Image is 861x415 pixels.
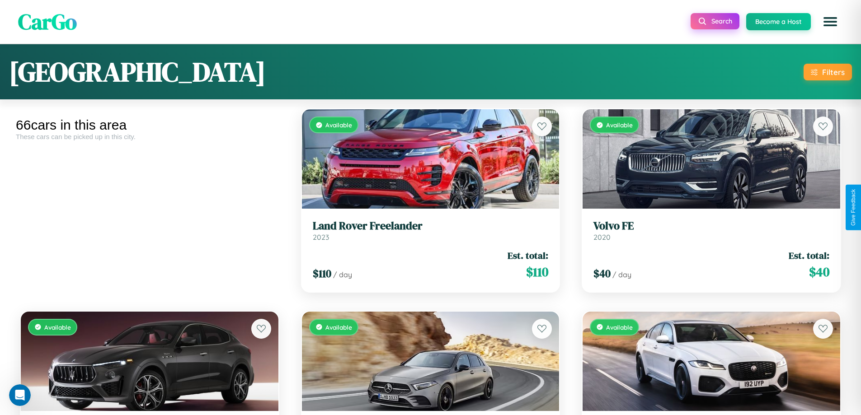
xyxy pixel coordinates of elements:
[804,64,852,80] button: Filters
[593,233,611,242] span: 2020
[526,263,548,281] span: $ 110
[606,323,633,331] span: Available
[325,323,352,331] span: Available
[333,270,352,279] span: / day
[325,121,352,129] span: Available
[44,323,71,331] span: Available
[850,189,856,226] div: Give Feedback
[313,219,549,233] h3: Land Rover Freelander
[711,17,732,25] span: Search
[313,266,331,281] span: $ 110
[313,219,549,242] a: Land Rover Freelander2023
[746,13,811,30] button: Become a Host
[593,219,829,242] a: Volvo FE2020
[9,53,266,90] h1: [GEOGRAPHIC_DATA]
[16,117,283,133] div: 66 cars in this area
[822,67,845,77] div: Filters
[691,13,739,29] button: Search
[18,7,77,37] span: CarGo
[809,263,829,281] span: $ 40
[789,249,829,262] span: Est. total:
[508,249,548,262] span: Est. total:
[16,133,283,140] div: These cars can be picked up in this city.
[593,219,829,233] h3: Volvo FE
[313,233,329,242] span: 2023
[9,384,31,406] iframe: Intercom live chat
[593,266,611,281] span: $ 40
[606,121,633,129] span: Available
[818,9,843,34] button: Open menu
[612,270,631,279] span: / day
